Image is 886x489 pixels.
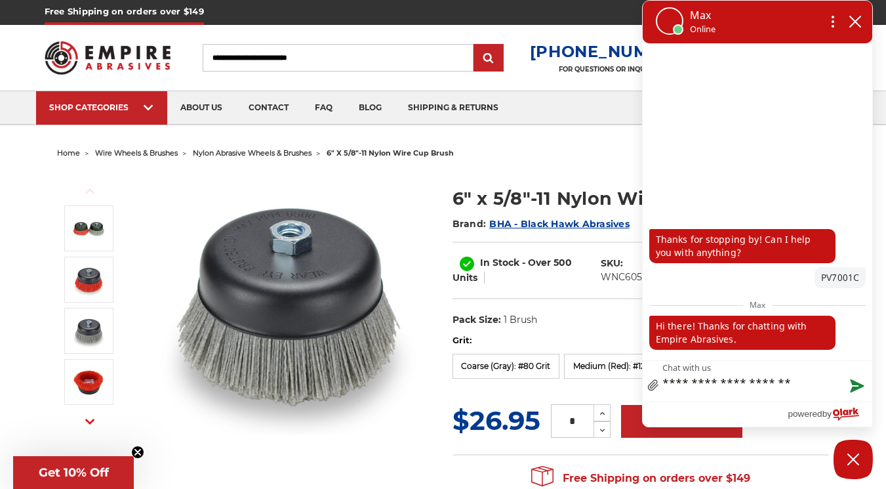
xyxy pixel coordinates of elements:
[834,440,873,479] button: Close Chatbox
[845,12,866,32] button: close chatbox
[788,406,822,422] span: powered
[235,91,302,125] a: contact
[649,316,836,350] p: Hi there! Thanks for chatting with Empire Abrasives.
[193,148,312,158] a: nylon abrasive wheels & brushes
[453,404,540,436] span: $26.95
[649,229,836,263] p: Thanks for stopping by! Can I help you with anything?
[453,313,501,327] dt: Pack Size:
[743,297,772,313] span: Max
[662,362,711,372] label: Chat with us
[522,257,551,268] span: - Over
[95,148,178,158] a: wire wheels & brushes
[504,313,537,327] dd: 1 Brush
[475,45,502,72] input: Submit
[57,148,80,158] a: home
[453,186,829,211] h1: 6" x 5/8"-11 Nylon Wire Cup Brush
[643,43,872,360] div: chat
[690,7,715,23] p: Max
[302,91,346,125] a: faq
[643,370,664,402] a: file upload
[821,11,845,33] button: Open chat options menu
[346,91,395,125] a: blog
[156,172,418,435] img: 6" x 5/8"-11 Nylon Wire Wheel Cup Brushes
[72,314,105,347] img: 6" Nylon Cup Brush, gray coarse
[690,23,715,35] p: Online
[72,263,105,296] img: 6" Nylon Cup Brush, red medium
[480,257,519,268] span: In Stock
[453,334,829,347] label: Grit:
[839,372,872,402] button: Send message
[601,257,623,270] dt: SKU:
[13,456,134,489] div: Get 10% OffClose teaser
[167,91,235,125] a: about us
[788,402,872,427] a: Powered by Olark
[72,212,105,245] img: 6" x 5/8"-11 Nylon Wire Wheel Cup Brushes
[74,177,106,205] button: Previous
[72,366,105,398] img: red nylon wire bristle cup brush 6 inch
[530,42,691,61] a: [PHONE_NUMBER]
[453,272,477,284] span: Units
[327,148,454,158] span: 6" x 5/8"-11 nylon wire cup brush
[453,218,487,230] span: Brand:
[815,267,866,288] p: PV7001C
[45,33,171,82] img: Empire Abrasives
[554,257,572,268] span: 500
[530,65,691,74] p: FOR QUESTIONS OR INQUIRIES
[489,218,630,230] a: BHA - Black Hawk Abrasives
[39,465,109,480] span: Get 10% Off
[49,102,154,112] div: SHOP CATEGORIES
[395,91,512,125] a: shipping & returns
[74,408,106,436] button: Next
[131,446,144,459] button: Close teaser
[822,406,832,422] span: by
[601,270,655,284] dd: WNC6058G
